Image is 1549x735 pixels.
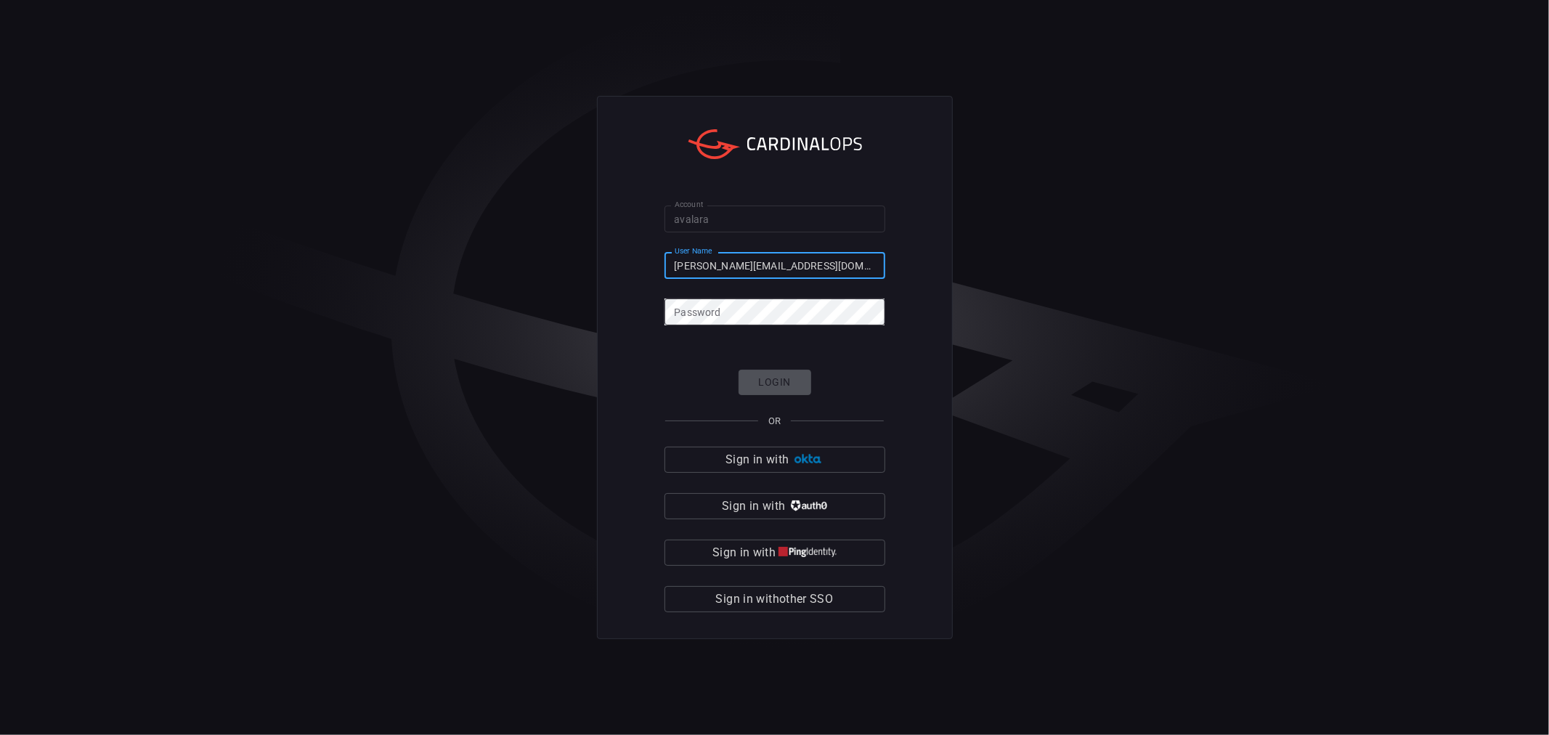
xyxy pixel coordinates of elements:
[664,206,885,232] input: Type your account
[778,547,837,558] img: quu4iresuhQAAAABJRU5ErkJggg==
[664,493,885,519] button: Sign in with
[664,447,885,473] button: Sign in with
[722,496,785,516] span: Sign in with
[792,454,824,465] img: Ad5vKXme8s1CQAAAABJRU5ErkJggg==
[725,450,789,470] span: Sign in with
[664,540,885,566] button: Sign in with
[712,543,776,563] span: Sign in with
[789,500,827,511] img: vP8Hhh4KuCH8AavWKdZY7RZgAAAAASUVORK5CYII=
[768,415,781,426] span: OR
[716,589,834,609] span: Sign in with other SSO
[675,199,704,210] label: Account
[664,252,885,279] input: Type your user name
[675,245,712,256] label: User Name
[664,586,885,612] button: Sign in withother SSO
